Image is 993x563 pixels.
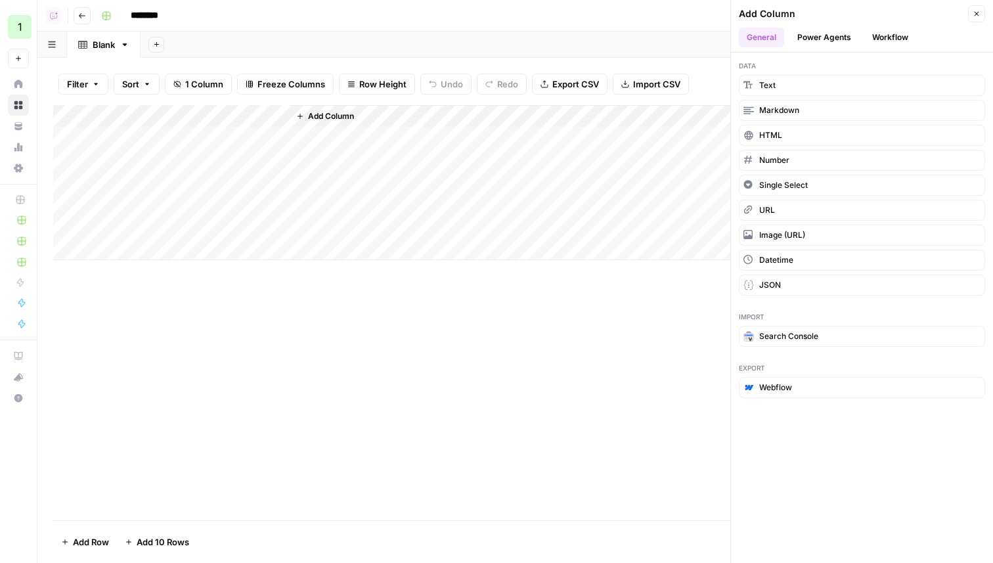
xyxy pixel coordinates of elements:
span: Datetime [759,254,793,266]
button: Redo [477,74,527,95]
button: Freeze Columns [237,74,334,95]
span: Text [759,79,776,91]
button: Import CSV [613,74,689,95]
span: Freeze Columns [257,78,325,91]
span: Markdown [759,104,799,116]
span: Row Height [359,78,407,91]
a: Browse [8,95,29,116]
button: HTML [739,125,985,146]
span: URL [759,204,775,216]
button: Power Agents [789,28,859,47]
button: What's new? [8,367,29,388]
span: Redo [497,78,518,91]
span: Number [759,154,789,166]
span: Data [739,60,985,71]
span: Import [739,311,985,322]
button: Help + Support [8,388,29,409]
button: Sort [114,74,160,95]
a: Settings [8,158,29,179]
div: Blank [93,38,115,51]
button: Export CSV [532,74,607,95]
button: Undo [420,74,472,95]
span: Sort [122,78,139,91]
span: Add 10 Rows [137,535,189,549]
button: URL [739,200,985,221]
a: Your Data [8,116,29,137]
button: Text [739,75,985,96]
a: Home [8,74,29,95]
span: Image (URL) [759,229,805,241]
span: Add Row [73,535,109,549]
span: Add Column [308,110,354,122]
span: Single Select [759,179,808,191]
div: What's new? [9,367,28,387]
button: JSON [739,275,985,296]
a: AirOps Academy [8,346,29,367]
span: HTML [759,129,782,141]
span: Webflow [759,382,792,394]
button: Add 10 Rows [117,531,197,552]
button: Webflow [739,377,985,398]
span: Import CSV [633,78,680,91]
span: Search Console [759,330,818,342]
button: Number [739,150,985,171]
span: 1 [18,19,22,35]
button: Image (URL) [739,225,985,246]
button: Add Row [53,531,117,552]
button: General [739,28,784,47]
span: 1 Column [185,78,223,91]
button: Single Select [739,175,985,196]
button: Workflow [864,28,916,47]
button: 1 Column [165,74,232,95]
button: Datetime [739,250,985,271]
button: Search Console [739,326,985,347]
button: Markdown [739,100,985,121]
span: Export [739,363,985,373]
span: Export CSV [552,78,599,91]
span: Filter [67,78,88,91]
button: Add Column [291,108,359,125]
button: Filter [58,74,108,95]
span: Undo [441,78,463,91]
span: JSON [759,279,781,291]
a: Blank [67,32,141,58]
button: Workspace: 1ma [8,11,29,43]
a: Usage [8,137,29,158]
button: Row Height [339,74,415,95]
